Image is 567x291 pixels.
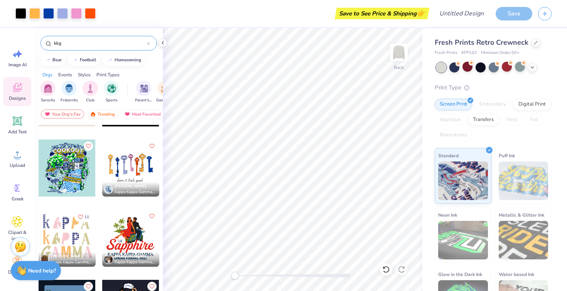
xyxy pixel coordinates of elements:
div: filter for Game Day [156,81,174,103]
span: Kappa Kappa Gamma, [GEOGRAPHIC_DATA][US_STATE] [115,189,156,195]
span: # FP102 [461,50,477,56]
strong: Need help? [28,267,56,274]
div: filter for Parent's Weekend [135,81,153,103]
input: Try "Alpha" [53,39,147,47]
img: Standard [438,161,488,200]
img: Fraternity Image [65,84,73,93]
img: trend_line.gif [72,58,78,62]
img: most_fav.gif [44,111,51,117]
span: Metallic & Glitter Ink [499,211,544,219]
span: Image AI [8,62,27,68]
div: Rhinestones [435,130,472,141]
img: most_fav.gif [124,111,130,117]
div: Events [58,71,72,78]
div: Vinyl [501,114,523,126]
div: Save to See Price & Shipping [337,8,427,19]
span: Fraternity [61,98,78,103]
div: football [80,58,96,62]
button: homecoming [103,54,145,66]
img: trend_line.gif [107,58,113,62]
span: Fresh Prints [435,50,457,56]
div: Screen Print [435,99,472,110]
button: filter button [135,81,153,103]
span: Puff Ink [499,151,515,160]
div: Foil [525,114,543,126]
span: Add Text [8,129,27,135]
span: Neon Ink [438,211,457,219]
div: Transfers [468,114,499,126]
span: Clipart & logos [5,229,30,242]
span: Fresh Prints Retro Crewneck [435,38,528,47]
div: Most Favorited [121,109,164,119]
button: Like [147,282,157,291]
span: Game Day [156,98,174,103]
img: Game Day Image [161,84,170,93]
img: Sorority Image [44,84,52,93]
div: Print Types [96,71,120,78]
span: Glow in the Dark Ink [438,270,482,278]
img: trending.gif [90,111,96,117]
img: Parent's Weekend Image [140,84,148,93]
div: homecoming [115,58,141,62]
div: Digital Print [513,99,551,110]
span: Upload [10,162,25,168]
div: Your Org's Fav [41,109,84,119]
div: Print Type [435,83,552,92]
button: filter button [61,81,78,103]
span: Greek [12,196,24,202]
button: Like [147,212,157,221]
span: Designs [9,95,26,101]
div: Applique [435,114,466,126]
span: [PERSON_NAME] [51,254,83,259]
button: Like [147,141,157,151]
img: Back [391,45,407,60]
div: bear [52,58,62,62]
span: [PERSON_NAME] [115,183,147,189]
div: Accessibility label [231,272,239,279]
button: football [68,54,100,66]
img: Club Image [86,84,94,93]
button: filter button [40,81,56,103]
button: filter button [156,81,174,103]
span: Sorority [41,98,55,103]
button: bear [40,54,65,66]
div: Orgs [42,71,52,78]
div: filter for Club [83,81,98,103]
img: Neon Ink [438,221,488,259]
span: Minimum Order: 50 + [481,50,520,56]
input: Untitled Design [433,6,490,21]
span: Kappa Kappa Gamma, [US_STATE][GEOGRAPHIC_DATA] [51,259,93,265]
span: Club [86,98,94,103]
div: filter for Sports [104,81,119,103]
div: filter for Fraternity [61,81,78,103]
div: Styles [78,71,91,78]
button: filter button [104,81,119,103]
button: Like [74,212,93,222]
button: filter button [83,81,98,103]
span: [PERSON_NAME] [115,254,147,259]
div: Back [394,64,404,71]
span: Decorate [8,269,27,275]
div: Embroidery [474,99,511,110]
span: 11 [84,215,89,219]
span: Standard [438,151,459,160]
img: Puff Ink [499,161,548,200]
img: Sports Image [107,84,116,93]
div: filter for Sorority [40,81,56,103]
span: Water based Ink [499,270,534,278]
div: Trending [86,109,118,119]
button: Like [84,141,93,151]
span: Parent's Weekend [135,98,153,103]
span: Sports [106,98,118,103]
button: Like [84,282,93,291]
span: 👉 [417,8,425,18]
img: trend_line.gif [45,58,51,62]
span: Kappa Kappa Gamma, [GEOGRAPHIC_DATA][US_STATE], [GEOGRAPHIC_DATA] [115,259,156,265]
img: Metallic & Glitter Ink [499,221,548,259]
